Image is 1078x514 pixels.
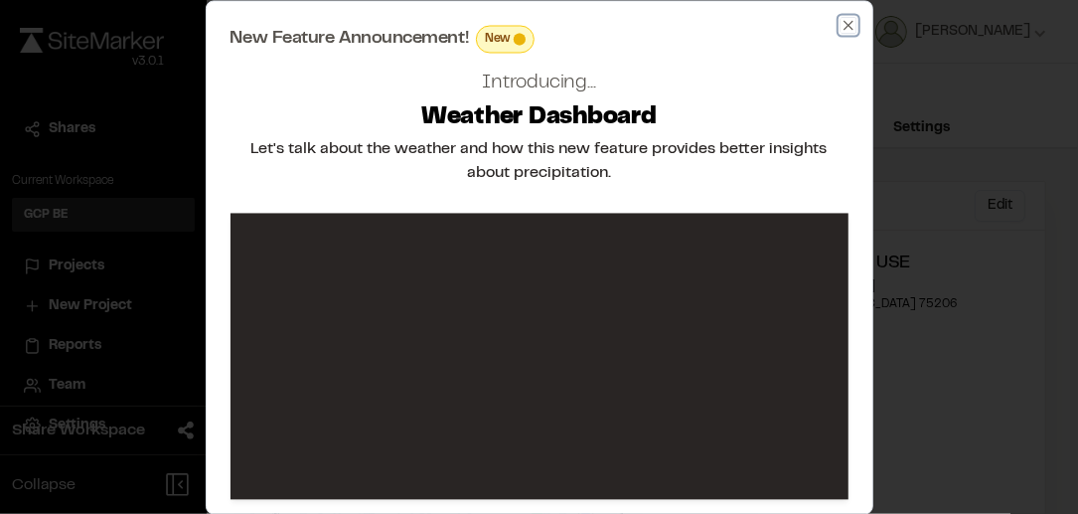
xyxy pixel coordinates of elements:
span: New Feature Announcement! [231,30,469,48]
h2: Introducing... [482,69,595,98]
span: New [485,30,510,48]
h2: Let's talk about the weather and how this new feature provides better insights about precipitation. [231,138,848,186]
h2: Weather Dashboard [421,102,657,134]
span: This feature is brand new! Enjoy! [514,33,526,45]
div: This feature is brand new! Enjoy! [476,25,535,53]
